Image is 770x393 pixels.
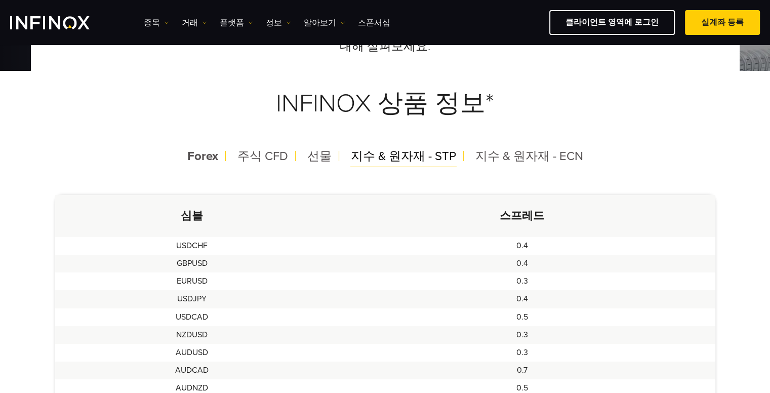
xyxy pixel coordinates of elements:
a: 플랫폼 [220,17,253,29]
h3: INFINOX 상품 정보* [55,64,715,143]
th: 스프레드 [329,195,715,237]
td: USDCAD [55,308,330,326]
td: 0.4 [329,237,715,255]
a: 거래 [182,17,207,29]
th: 심볼 [55,195,330,237]
td: 0.3 [329,272,715,290]
td: NZDUSD [55,326,330,344]
a: 정보 [266,17,291,29]
a: 스폰서십 [358,17,390,29]
td: 0.3 [329,326,715,344]
span: 주식 CFD [237,149,288,164]
td: 0.4 [329,255,715,272]
span: 지수 & 원자재 - STP [351,149,456,164]
a: 알아보기 [304,17,345,29]
td: AUDUSD [55,344,330,362]
td: EURUSD [55,272,330,290]
td: 0.5 [329,308,715,326]
td: 0.4 [329,290,715,308]
a: 클라이언트 영역에 로그인 [549,10,675,35]
td: AUDCAD [55,362,330,379]
td: USDJPY [55,290,330,308]
span: 선물 [307,149,332,164]
td: 0.3 [329,344,715,362]
td: GBPUSD [55,255,330,272]
a: 실계좌 등록 [685,10,760,35]
a: INFINOX Logo [10,16,113,29]
span: Forex [187,149,218,164]
span: 지수 & 원자재 - ECN [475,149,583,164]
a: 종목 [144,17,169,29]
td: 0.7 [329,362,715,379]
td: USDCHF [55,237,330,255]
